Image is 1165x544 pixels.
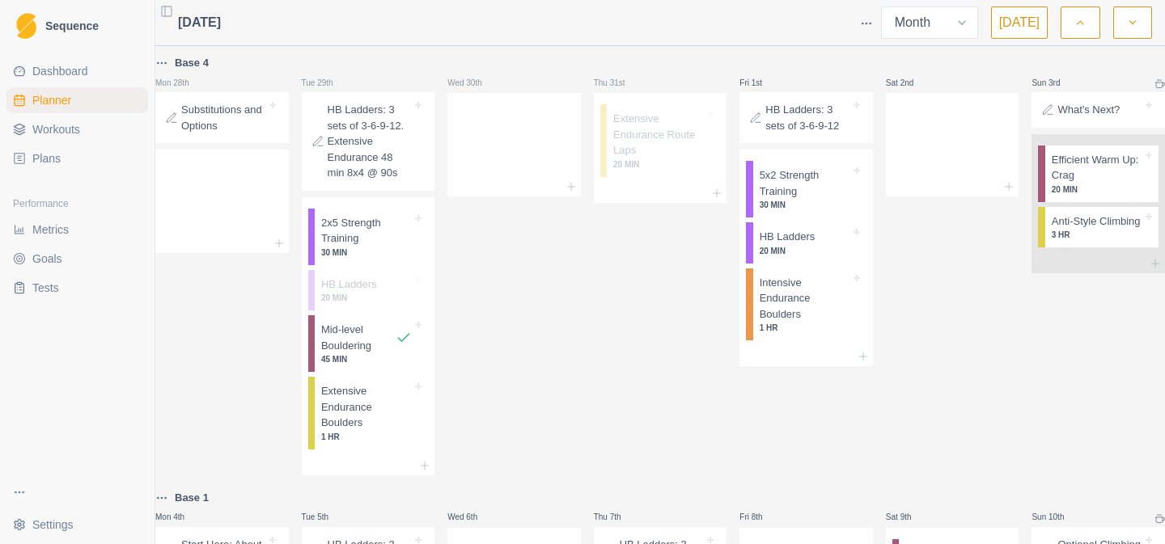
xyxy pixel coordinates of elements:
[175,55,209,71] p: Base 4
[6,58,148,84] a: Dashboard
[328,102,413,181] p: HB Ladders: 3 sets of 3-6-9-12. Extensive Endurance 48 min 8x4 @ 90s
[308,377,429,449] div: Extensive Endurance Boulders1 HR
[746,161,866,217] div: 5x2 Strength Training30 MIN
[739,511,788,523] p: Fri 8th
[1052,152,1142,183] p: Efficient Warm Up: Crag
[1032,77,1080,89] p: Sun 3rd
[760,245,850,257] p: 20 MIN
[886,511,934,523] p: Sat 9th
[991,6,1048,39] button: [DATE]
[746,268,866,341] div: Intensive Endurance Boulders1 HR
[6,116,148,142] a: Workouts
[16,13,36,40] img: Logo
[155,77,204,89] p: Mon 28th
[1032,511,1080,523] p: Sun 10th
[321,431,412,443] p: 1 HR
[32,63,88,79] span: Dashboard
[32,121,80,137] span: Workouts
[1052,229,1142,241] p: 3 HR
[32,280,59,296] span: Tests
[760,229,815,245] p: HB Ladders
[886,77,934,89] p: Sat 2nd
[765,102,850,133] p: HB Ladders: 3 sets of 3-6-9-12
[6,275,148,301] a: Tests
[760,199,850,211] p: 30 MIN
[594,511,642,523] p: Thu 7th
[447,77,496,89] p: Wed 30th
[302,77,350,89] p: Tue 29th
[155,511,204,523] p: Mon 4th
[6,145,148,171] a: Plans
[739,92,873,143] div: HB Ladders: 3 sets of 3-6-9-12
[760,275,850,323] p: Intensive Endurance Boulders
[6,191,148,217] div: Performance
[1057,102,1120,118] p: What's Next?
[321,215,412,247] p: 2x5 Strength Training
[32,251,62,267] span: Goals
[1038,207,1159,248] div: Anti-Style Climbing3 HR
[321,353,412,365] p: 45 MIN
[613,158,704,171] p: 20 MIN
[155,92,289,143] div: Substitutions and Options
[1038,145,1159,202] div: Efficient Warm Up: Crag20 MIN
[32,221,69,238] span: Metrics
[175,490,209,506] p: Base 1
[32,92,71,108] span: Planner
[746,222,866,264] div: HB Ladders20 MIN
[1052,183,1142,196] p: 20 MIN
[613,111,704,158] p: Extensive Endurance Route Laps
[447,511,496,523] p: Wed 6th
[45,20,99,32] span: Sequence
[302,92,435,191] div: HB Ladders: 3 sets of 3-6-9-12. Extensive Endurance 48 min 8x4 @ 90s
[760,167,850,199] p: 5x2 Strength Training
[308,315,429,372] div: Mid-level Bouldering45 MIN
[321,292,412,304] p: 20 MIN
[6,217,148,242] a: Metrics
[594,77,642,89] p: Thu 31st
[739,77,788,89] p: Fri 1st
[32,150,61,167] span: Plans
[321,383,412,431] p: Extensive Endurance Boulders
[302,511,350,523] p: Tue 5th
[321,322,396,353] p: Mid-level Bouldering
[321,247,412,259] p: 30 MIN
[6,87,148,113] a: Planner
[600,104,721,177] div: Extensive Endurance Route Laps20 MIN
[6,6,148,45] a: LogoSequence
[1052,213,1141,230] p: Anti-Style Climbing
[181,102,266,133] p: Substitutions and Options
[760,322,850,334] p: 1 HR
[178,13,221,32] span: [DATE]
[321,276,377,293] p: HB Ladders
[308,209,429,265] div: 2x5 Strength Training30 MIN
[6,246,148,272] a: Goals
[308,270,429,311] div: HB Ladders20 MIN
[1032,92,1165,128] div: What's Next?
[6,512,148,538] button: Settings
